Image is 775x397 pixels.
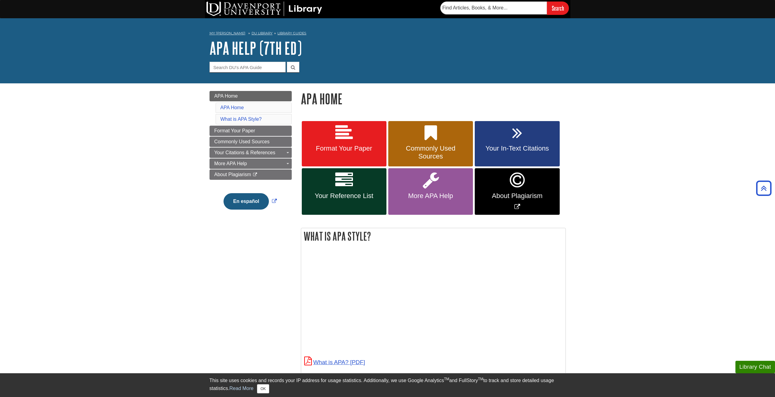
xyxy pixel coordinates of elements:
[210,91,292,101] a: APA Home
[222,199,278,204] a: Link opens in new window
[388,121,473,167] a: Commonly Used Sources
[444,377,449,381] sup: TM
[210,29,566,39] nav: breadcrumb
[306,192,382,200] span: Your Reference List
[301,91,566,106] h1: APA Home
[220,105,244,110] a: APA Home
[210,39,302,57] a: APA Help (7th Ed)
[393,192,468,200] span: More APA Help
[302,121,386,167] a: Format Your Paper
[302,168,386,215] a: Your Reference List
[210,31,245,36] a: My [PERSON_NAME]
[206,2,322,16] img: DU Library
[475,168,559,215] a: Link opens in new window
[210,126,292,136] a: Format Your Paper
[306,145,382,152] span: Format Your Paper
[388,168,473,215] a: More APA Help
[257,384,269,393] button: Close
[475,121,559,167] a: Your In-Text Citations
[252,173,258,177] i: This link opens in a new window
[210,137,292,147] a: Commonly Used Sources
[440,2,547,14] input: Find Articles, Books, & More...
[210,169,292,180] a: About Plagiarism
[304,359,365,365] a: What is APA?
[210,377,566,393] div: This site uses cookies and records your IP address for usage statistics. Additionally, we use Goo...
[210,62,286,72] input: Search DU's APA Guide
[301,228,565,244] h2: What is APA Style?
[224,193,269,210] button: En español
[754,184,773,192] a: Back to Top
[547,2,569,15] input: Search
[304,255,475,351] iframe: What is APA?
[214,93,238,99] span: APA Home
[220,117,262,122] a: What is APA Style?
[393,145,468,160] span: Commonly Used Sources
[210,158,292,169] a: More APA Help
[277,31,306,35] a: Library Guides
[214,172,251,177] span: About Plagiarism
[210,148,292,158] a: Your Citations & References
[214,161,247,166] span: More APA Help
[210,91,292,220] div: Guide Page Menu
[229,386,253,391] a: Read More
[479,145,555,152] span: Your In-Text Citations
[214,128,255,133] span: Format Your Paper
[214,150,275,155] span: Your Citations & References
[478,377,483,381] sup: TM
[214,139,269,144] span: Commonly Used Sources
[479,192,555,200] span: About Plagiarism
[735,361,775,373] button: Library Chat
[440,2,569,15] form: Searches DU Library's articles, books, and more
[252,31,273,35] a: DU Library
